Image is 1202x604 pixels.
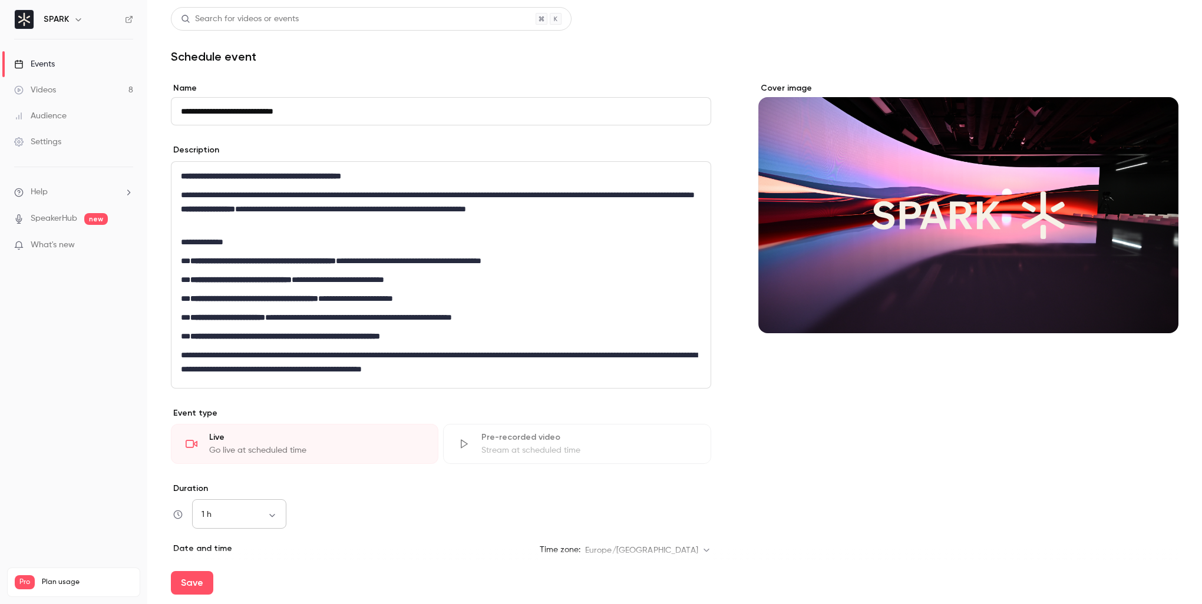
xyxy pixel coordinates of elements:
span: Pro [15,575,35,589]
label: Description [171,144,219,156]
div: Go live at scheduled time [209,444,424,456]
div: Pre-recorded videoStream at scheduled time [443,424,711,464]
div: Live [209,432,424,443]
div: Stream at scheduled time [481,444,696,456]
div: Settings [14,136,61,148]
label: Time zone: [540,544,580,556]
span: What's new [31,239,75,251]
a: SpeakerHub [31,213,77,225]
iframe: Noticeable Trigger [119,240,133,251]
span: Plan usage [42,578,133,587]
div: editor [171,162,711,388]
div: Videos [14,84,56,96]
button: Save [171,571,213,595]
li: help-dropdown-opener [14,186,133,198]
h6: SPARK [44,14,69,25]
label: Name [171,82,711,94]
div: Audience [14,110,67,122]
p: Event type [171,407,711,419]
div: Search for videos or events [181,13,299,25]
label: Cover image [758,82,1178,94]
section: Cover image [758,82,1178,333]
section: description [171,161,711,389]
div: Events [14,58,55,70]
img: SPARK [15,10,34,29]
div: LiveGo live at scheduled time [171,424,438,464]
div: 1 h [192,509,286,520]
h1: Schedule event [171,49,1178,64]
p: Date and time [171,543,232,555]
div: Pre-recorded video [481,432,696,443]
span: new [84,213,108,225]
div: Europe/[GEOGRAPHIC_DATA] [585,545,711,556]
label: Duration [171,483,711,495]
span: Help [31,186,48,198]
